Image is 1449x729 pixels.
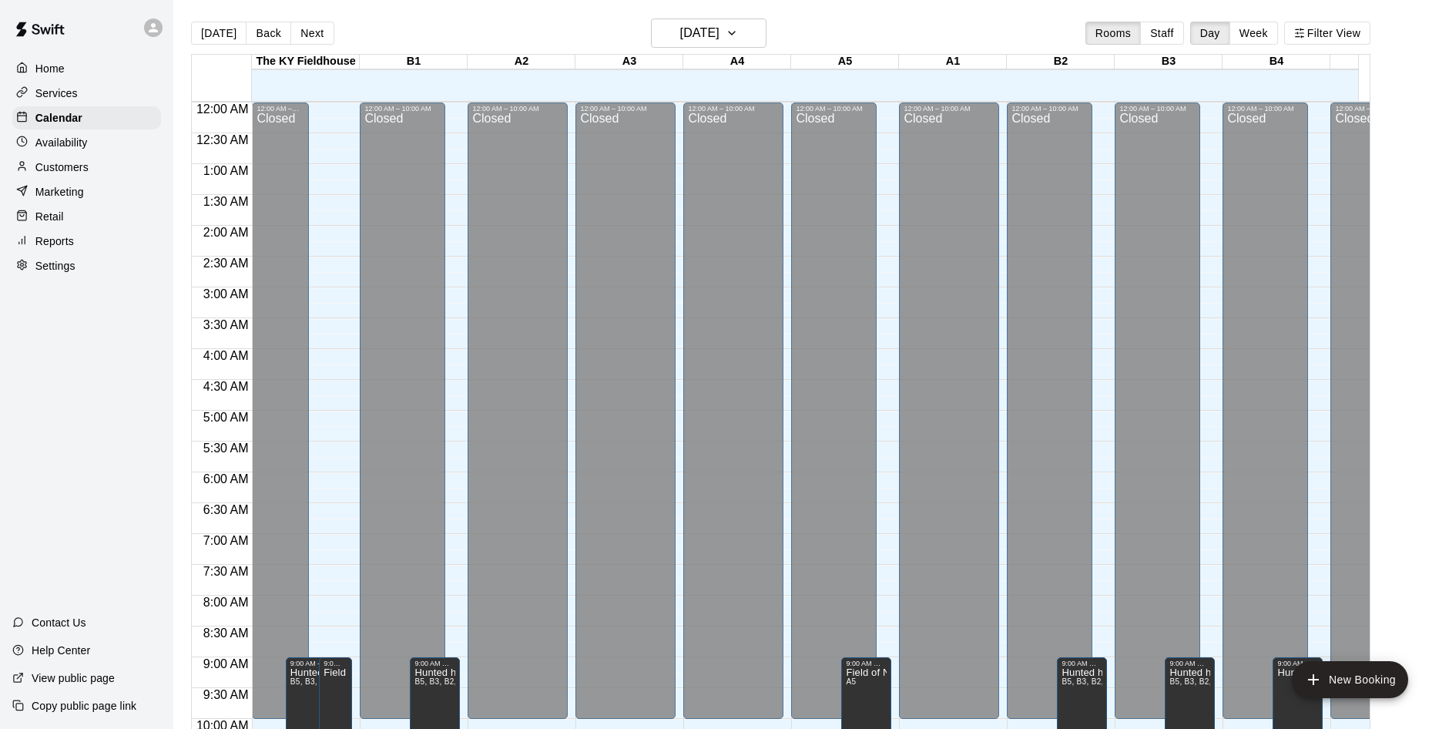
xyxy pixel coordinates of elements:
div: B3 [1115,55,1223,69]
span: B5, B3, B2, B1, B4 [290,677,359,686]
button: Back [246,22,291,45]
div: 12:00 AM – 10:00 AM: Closed [791,102,877,719]
div: B1 [360,55,468,69]
span: A5 [846,677,856,686]
button: [DATE] [191,22,247,45]
div: Closed [796,113,872,724]
button: Week [1229,22,1278,45]
a: Home [12,57,161,80]
div: Closed [688,113,779,724]
p: Calendar [35,110,82,126]
p: Customers [35,160,89,175]
div: Services [12,82,161,105]
div: B5 [1330,55,1438,69]
a: Calendar [12,106,161,129]
span: 7:00 AM [200,534,253,547]
span: 3:30 AM [200,318,253,331]
span: 8:30 AM [200,627,253,640]
span: 2:00 AM [200,226,253,239]
span: 5:00 AM [200,411,253,424]
div: 9:00 AM – 11:30 PM [414,660,455,667]
button: [DATE] [651,18,766,48]
div: 9:00 AM – 11:30 PM [1169,660,1210,667]
a: Availability [12,131,161,154]
div: A3 [575,55,683,69]
span: 4:30 AM [200,380,253,393]
div: A2 [468,55,575,69]
span: 9:00 AM [200,657,253,670]
span: B5, B3, B2, B1, B4 [414,677,483,686]
div: Closed [1119,113,1196,724]
div: 9:00 AM – 9:00 PM [846,660,887,667]
div: 12:00 AM – 10:00 AM: Closed [899,102,999,719]
span: 1:30 AM [200,195,253,208]
div: Closed [1227,113,1303,724]
p: View public page [32,670,115,686]
span: 5:30 AM [200,442,253,455]
div: A4 [683,55,791,69]
p: Contact Us [32,615,86,630]
p: Marketing [35,184,84,200]
div: Closed [364,113,441,724]
h6: [DATE] [680,22,719,44]
a: Settings [12,254,161,277]
div: 12:00 AM – 10:00 AM [904,105,995,113]
button: Filter View [1284,22,1370,45]
div: 12:00 AM – 10:00 AM: Closed [1115,102,1200,719]
p: Settings [35,258,75,274]
div: Customers [12,156,161,179]
div: 12:00 AM – 10:00 AM: Closed [1330,102,1416,719]
span: 2:30 AM [200,257,253,270]
button: Next [290,22,334,45]
button: Day [1190,22,1230,45]
div: 12:00 AM – 10:00 AM: Closed [683,102,783,719]
div: Closed [472,113,563,724]
div: 12:00 AM – 10:00 AM: Closed [1007,102,1092,719]
span: 9:30 AM [200,688,253,701]
div: 12:00 AM – 10:00 AM [1335,105,1411,113]
div: 12:00 AM – 10:00 AM: Closed [252,102,309,719]
div: A5 [791,55,899,69]
div: Closed [904,113,995,724]
span: 3:00 AM [200,287,253,301]
div: 12:00 AM – 10:00 AM [580,105,671,113]
a: Retail [12,205,161,228]
div: The KY Fieldhouse [252,55,360,69]
p: Copy public page link [32,698,136,714]
div: 12:00 AM – 10:00 AM: Closed [360,102,445,719]
div: 12:00 AM – 10:00 AM [688,105,779,113]
a: Marketing [12,180,161,203]
p: Help Center [32,643,90,658]
p: Home [35,61,65,76]
button: Staff [1140,22,1184,45]
div: 12:00 AM – 10:00 AM [1119,105,1196,113]
span: 4:00 AM [200,349,253,362]
div: Closed [257,113,304,724]
span: 1:00 AM [200,164,253,177]
div: Closed [1011,113,1088,724]
span: 6:00 AM [200,472,253,485]
span: 12:30 AM [193,133,253,146]
div: 9:00 AM – 11:30 PM [1277,660,1318,667]
div: 12:00 AM – 10:00 AM [796,105,872,113]
a: Reports [12,230,161,253]
div: 9:00 AM – 11:30 PM [1062,660,1102,667]
p: Reports [35,233,74,249]
div: 12:00 AM – 10:00 AM: Closed [468,102,568,719]
div: 12:00 AM – 10:00 AM [364,105,441,113]
p: Availability [35,135,88,150]
div: Closed [580,113,671,724]
div: A1 [899,55,1007,69]
p: Services [35,86,78,101]
span: 7:30 AM [200,565,253,578]
div: B2 [1007,55,1115,69]
div: 12:00 AM – 10:00 AM [472,105,563,113]
span: B5, B3, B2, B1, B4 [1169,677,1238,686]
